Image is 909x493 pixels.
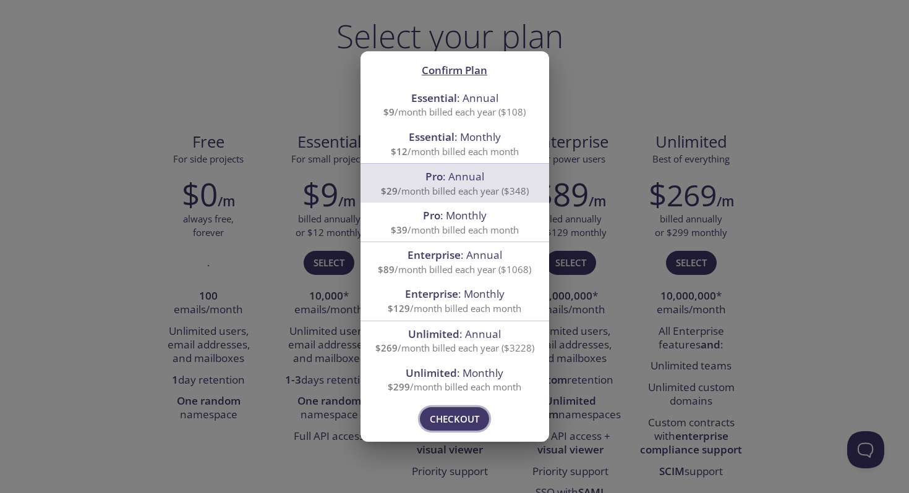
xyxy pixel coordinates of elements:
[381,185,529,197] span: /month billed each year ($348)
[383,106,395,118] span: $9
[409,130,501,144] span: : Monthly
[378,263,531,276] span: /month billed each year ($1068)
[391,145,408,158] span: $12
[361,321,549,360] div: Unlimited: Annual$269/month billed each year ($3228)
[361,85,549,399] ul: confirm plan selection
[388,302,521,314] span: /month billed each month
[408,327,501,341] span: : Annual
[391,145,519,158] span: /month billed each month
[388,381,521,393] span: /month billed each month
[375,342,534,354] span: /month billed each year ($3228)
[430,411,479,427] span: Checkout
[425,169,484,183] span: : Annual
[383,106,526,118] span: /month billed each year ($108)
[408,248,502,262] span: : Annual
[405,287,505,301] span: : Monthly
[361,85,549,124] div: Essential: Annual$9/month billed each year ($108)
[361,124,549,163] div: Essential: Monthly$12/month billed each month
[423,208,487,222] span: : Monthly
[422,63,487,77] span: Confirm Plan
[378,263,395,276] span: $89
[405,287,458,301] span: Enterprise
[411,91,498,105] span: : Annual
[361,360,549,399] div: Unlimited: Monthly$299/month billed each month
[361,203,549,242] div: Pro: Monthly$39/month billed each month
[409,130,454,144] span: Essential
[425,169,443,183] span: Pro
[406,366,457,380] span: Unlimited
[408,248,461,262] span: Enterprise
[361,281,549,320] div: Enterprise: Monthly$129/month billed each month
[411,91,457,105] span: Essential
[423,208,440,222] span: Pro
[391,224,408,236] span: $39
[375,342,398,354] span: $269
[388,302,410,314] span: $129
[388,381,410,393] span: $299
[361,242,549,281] div: Enterprise: Annual$89/month billed each year ($1068)
[408,327,459,341] span: Unlimited
[361,164,549,203] div: Pro: Annual$29/month billed each year ($348)
[381,185,398,197] span: $29
[391,224,519,236] span: /month billed each month
[406,366,503,380] span: : Monthly
[420,407,489,431] button: Checkout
